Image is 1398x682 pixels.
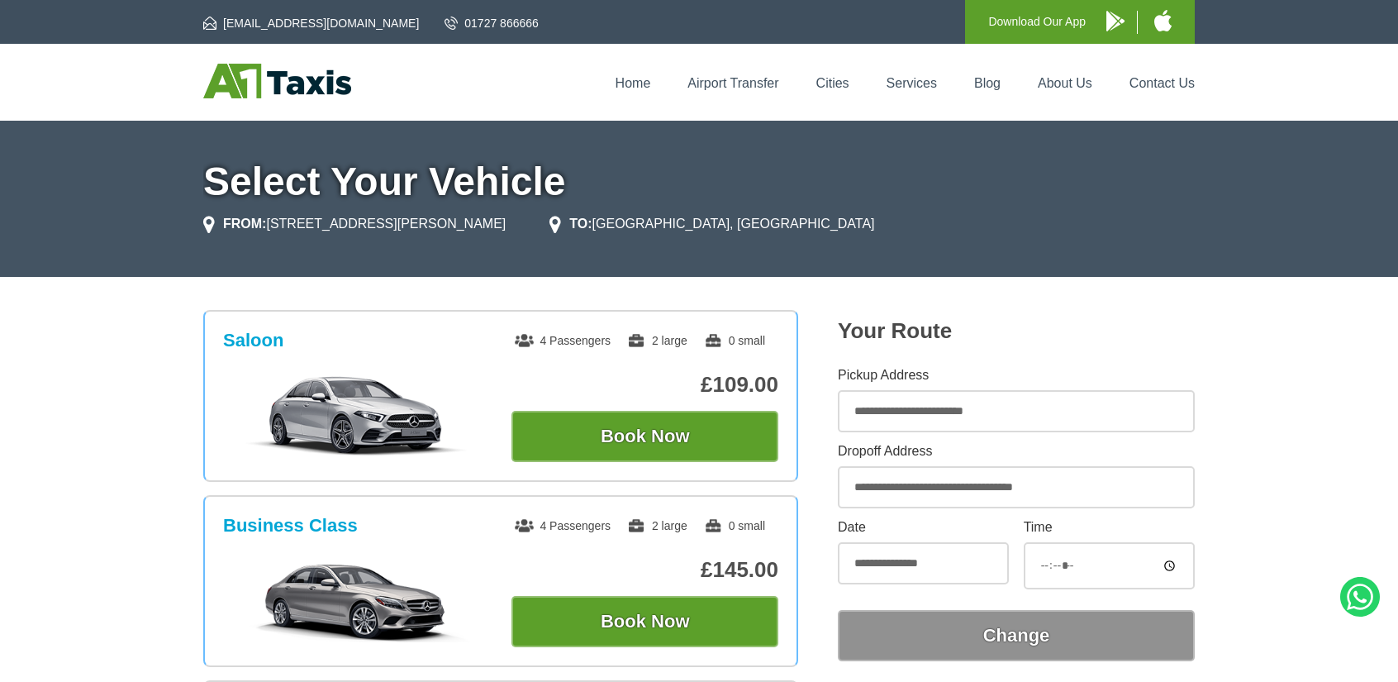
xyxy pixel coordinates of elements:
[515,334,611,347] span: 4 Passengers
[445,15,539,31] a: 01727 866666
[627,519,687,532] span: 2 large
[1129,76,1195,90] a: Contact Us
[616,76,651,90] a: Home
[838,521,1009,534] label: Date
[1024,521,1195,534] label: Time
[511,411,778,462] button: Book Now
[223,515,358,537] h3: Business Class
[511,557,778,583] p: £145.00
[203,214,506,234] li: [STREET_ADDRESS][PERSON_NAME]
[838,445,1195,458] label: Dropoff Address
[569,217,592,231] strong: TO:
[549,214,874,234] li: [GEOGRAPHIC_DATA], [GEOGRAPHIC_DATA]
[511,596,778,647] button: Book Now
[974,76,1001,90] a: Blog
[232,560,481,642] img: Business Class
[1106,11,1125,31] img: A1 Taxis Android App
[627,334,687,347] span: 2 large
[838,318,1195,344] h2: Your Route
[203,64,351,98] img: A1 Taxis St Albans LTD
[1154,10,1172,31] img: A1 Taxis iPhone App
[838,369,1195,382] label: Pickup Address
[1038,76,1092,90] a: About Us
[223,330,283,351] h3: Saloon
[704,519,765,532] span: 0 small
[515,519,611,532] span: 4 Passengers
[687,76,778,90] a: Airport Transfer
[887,76,937,90] a: Services
[203,15,419,31] a: [EMAIL_ADDRESS][DOMAIN_NAME]
[838,610,1195,661] button: Change
[816,76,849,90] a: Cities
[232,374,481,457] img: Saloon
[988,12,1086,32] p: Download Our App
[704,334,765,347] span: 0 small
[511,372,778,398] p: £109.00
[203,162,1195,202] h1: Select Your Vehicle
[223,217,266,231] strong: FROM:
